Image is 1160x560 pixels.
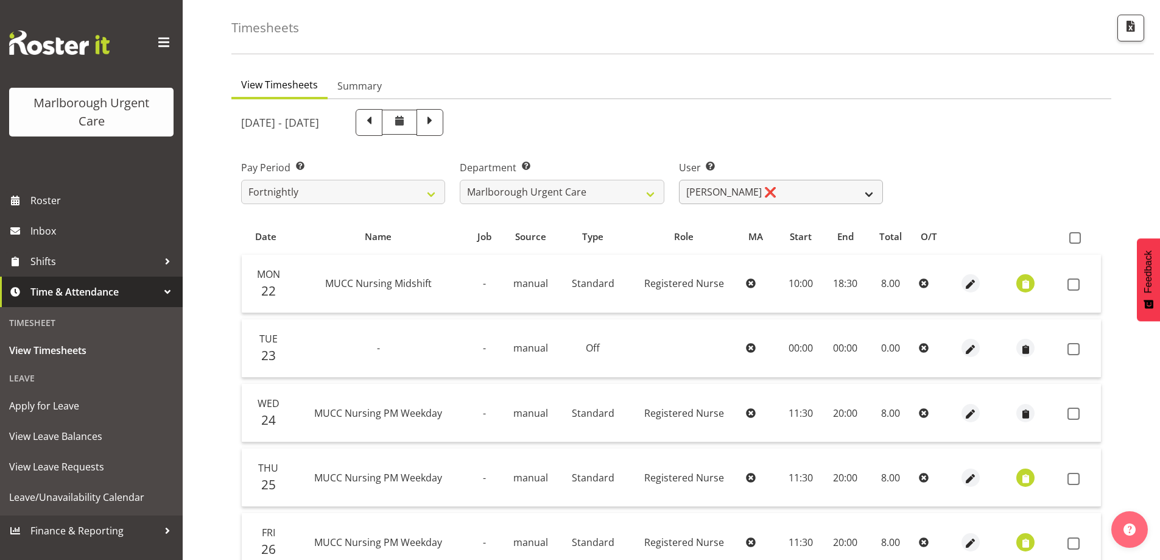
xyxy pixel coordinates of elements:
[748,230,763,244] span: MA
[879,230,902,244] span: Total
[1137,238,1160,321] button: Feedback - Show survey
[1117,15,1144,41] button: Export CSV
[9,427,174,445] span: View Leave Balances
[483,536,486,549] span: -
[560,448,627,507] td: Standard
[258,461,278,475] span: Thu
[3,452,180,482] a: View Leave Requests
[483,341,486,355] span: -
[261,476,276,493] span: 25
[823,448,867,507] td: 20:00
[778,384,823,442] td: 11:30
[515,230,546,244] span: Source
[513,406,548,420] span: manual
[867,384,914,442] td: 8.00
[483,471,486,484] span: -
[560,319,627,378] td: Off
[30,191,177,210] span: Roster
[325,277,432,290] span: MUCC Nursing Midshift
[644,277,724,290] span: Registered Nurse
[261,282,276,299] span: 22
[778,255,823,313] td: 10:00
[483,277,486,290] span: -
[1143,250,1154,293] span: Feedback
[483,406,486,420] span: -
[337,79,382,93] span: Summary
[460,160,664,175] label: Department
[921,230,937,244] span: O/T
[560,384,627,442] td: Standard
[867,448,914,507] td: 8.00
[261,411,276,428] span: 24
[314,471,442,484] span: MUCC Nursing PM Weekday
[30,283,158,301] span: Time & Attendance
[837,230,854,244] span: End
[262,526,275,539] span: Fri
[1123,523,1136,536] img: help-xxl-2.png
[255,230,276,244] span: Date
[3,482,180,512] a: Leave/Unavailability Calendar
[823,319,867,378] td: 00:00
[477,230,491,244] span: Job
[258,397,279,410] span: Wed
[314,406,442,420] span: MUCC Nursing PM Weekday
[778,448,823,507] td: 11:30
[365,230,392,244] span: Name
[790,230,812,244] span: Start
[30,522,158,540] span: Finance & Reporting
[3,391,180,421] a: Apply for Leave
[823,255,867,313] td: 18:30
[644,471,724,484] span: Registered Nurse
[241,160,445,175] label: Pay Period
[513,277,548,290] span: manual
[257,268,280,281] span: Mon
[3,310,180,335] div: Timesheet
[30,222,177,240] span: Inbox
[3,335,180,366] a: View Timesheets
[823,384,867,442] td: 20:00
[261,541,276,558] span: 26
[9,397,174,415] span: Apply for Leave
[778,319,823,378] td: 00:00
[513,341,548,355] span: manual
[674,230,694,244] span: Role
[231,21,299,35] h4: Timesheets
[314,536,442,549] span: MUCC Nursing PM Weekday
[867,319,914,378] td: 0.00
[3,366,180,391] div: Leave
[679,160,883,175] label: User
[259,332,278,346] span: Tue
[241,77,318,92] span: View Timesheets
[3,421,180,452] a: View Leave Balances
[377,341,380,355] span: -
[9,488,174,506] span: Leave/Unavailability Calendar
[30,252,158,271] span: Shifts
[9,30,110,55] img: Rosterit website logo
[9,458,174,476] span: View Leave Requests
[560,255,627,313] td: Standard
[867,255,914,313] td: 8.00
[9,341,174,360] span: View Timesheets
[261,347,276,364] span: 23
[644,536,724,549] span: Registered Nurse
[241,116,319,129] h5: [DATE] - [DATE]
[513,471,548,484] span: manual
[644,406,724,420] span: Registered Nurse
[21,94,161,130] div: Marlborough Urgent Care
[513,536,548,549] span: manual
[582,230,603,244] span: Type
